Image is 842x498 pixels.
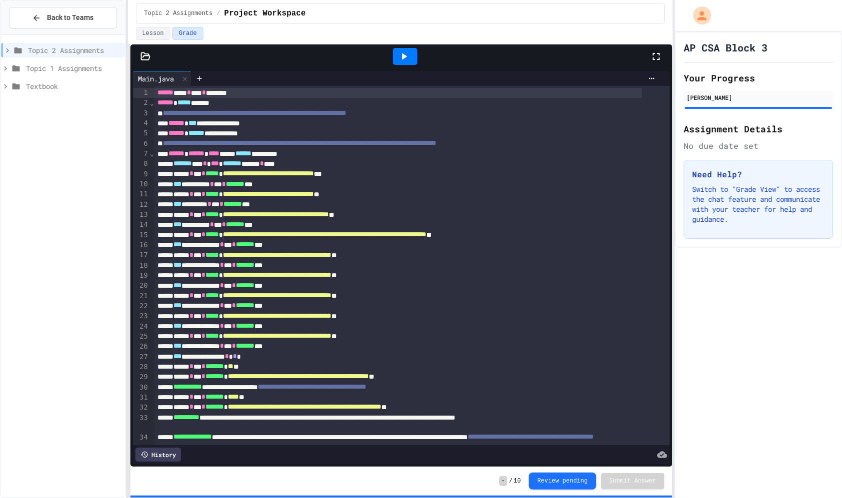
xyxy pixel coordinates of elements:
[172,27,203,40] button: Grade
[133,71,191,86] div: Main.java
[133,139,149,149] div: 6
[133,149,149,159] div: 7
[133,403,149,413] div: 32
[609,477,656,485] span: Submit Answer
[133,383,149,393] div: 30
[136,27,170,40] button: Lesson
[133,250,149,260] div: 17
[133,372,149,382] div: 29
[133,200,149,210] div: 12
[684,71,833,85] h2: Your Progress
[692,184,825,224] p: Switch to "Grade View" to access the chat feature and communicate with your teacher for help and ...
[133,413,149,433] div: 33
[509,477,513,485] span: /
[529,473,596,490] button: Review pending
[133,220,149,230] div: 14
[149,149,154,157] span: Fold line
[26,63,121,73] span: Topic 1 Assignments
[133,322,149,332] div: 24
[133,301,149,311] div: 22
[133,362,149,372] div: 28
[133,291,149,301] div: 21
[684,122,833,136] h2: Assignment Details
[133,352,149,362] div: 27
[514,477,521,485] span: 10
[133,433,149,453] div: 34
[133,342,149,352] div: 26
[135,448,181,462] div: History
[684,40,768,54] h1: AP CSA Block 3
[684,140,833,152] div: No due date set
[26,81,121,91] span: Textbook
[133,261,149,271] div: 18
[149,99,154,107] span: Fold line
[133,189,149,199] div: 11
[133,393,149,403] div: 31
[9,7,117,28] button: Back to Teams
[133,332,149,342] div: 25
[133,73,179,84] div: Main.java
[499,476,507,486] span: -
[133,179,149,189] div: 10
[216,9,220,17] span: /
[28,45,121,55] span: Topic 2 Assignments
[133,108,149,118] div: 3
[133,311,149,321] div: 23
[133,159,149,169] div: 8
[683,4,714,27] div: My Account
[133,128,149,138] div: 5
[133,210,149,220] div: 13
[687,93,830,102] div: [PERSON_NAME]
[133,88,149,98] div: 1
[224,7,306,19] span: Project Workspace
[133,281,149,291] div: 20
[133,169,149,179] div: 9
[133,230,149,240] div: 15
[133,240,149,250] div: 16
[47,12,93,23] span: Back to Teams
[133,271,149,281] div: 19
[133,118,149,128] div: 4
[133,98,149,108] div: 2
[144,9,213,17] span: Topic 2 Assignments
[601,473,664,489] button: Submit Answer
[692,168,825,180] h3: Need Help?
